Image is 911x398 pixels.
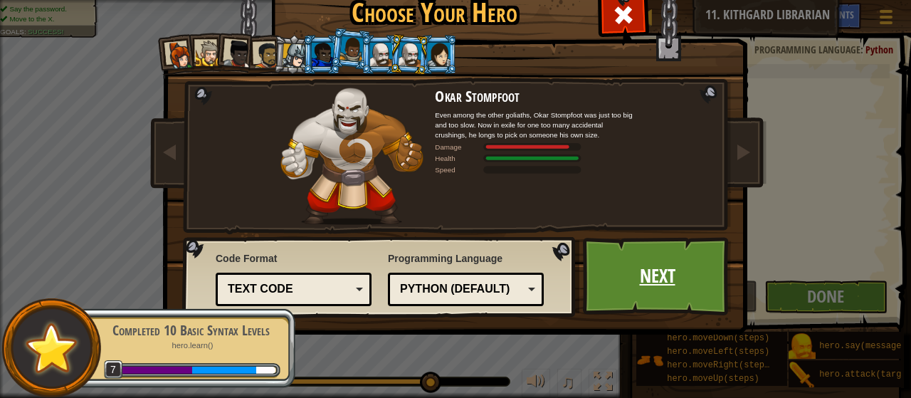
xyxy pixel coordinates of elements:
li: Lady Ida Justheart [214,31,256,73]
h2: Okar Stompfoot [435,88,634,105]
div: Moves at 4 meters per second. [435,164,634,174]
li: Captain Anya Weston [156,33,198,75]
p: hero.learn() [101,340,280,351]
span: Code Format [216,251,372,266]
div: Completed 10 Basic Syntax Levels [101,320,280,340]
div: Python (Default) [400,281,523,298]
div: Even among the other goliaths, Okar Stompfoot was just too big and too slow. Now in exile for one... [435,110,634,140]
a: Next [583,237,732,315]
div: Speed [435,164,485,174]
li: Alejandro the Duelist [244,35,283,75]
li: Gordon the Stalwart [302,35,341,74]
li: Hattori Hanzō [273,34,313,75]
img: goliath-pose.png [280,88,423,225]
div: Health [435,153,485,163]
li: Okar Stompfoot [389,33,430,75]
div: Damage [435,142,485,152]
span: 7 [104,360,123,379]
li: Illia Shieldsmith [419,35,458,74]
span: Programming Language [388,251,544,266]
img: language-selector-background.png [182,237,579,318]
li: Sir Tharin Thunderfist [186,33,225,72]
div: Deals 160% of listed Warrior weapon damage. [435,142,634,152]
div: Text code [228,281,351,298]
div: Gains 200% of listed Warrior armor health. [435,153,634,163]
li: Arryn Stonewall [330,27,372,70]
img: default.png [19,316,84,379]
li: Okar Stompfoot [361,35,399,74]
